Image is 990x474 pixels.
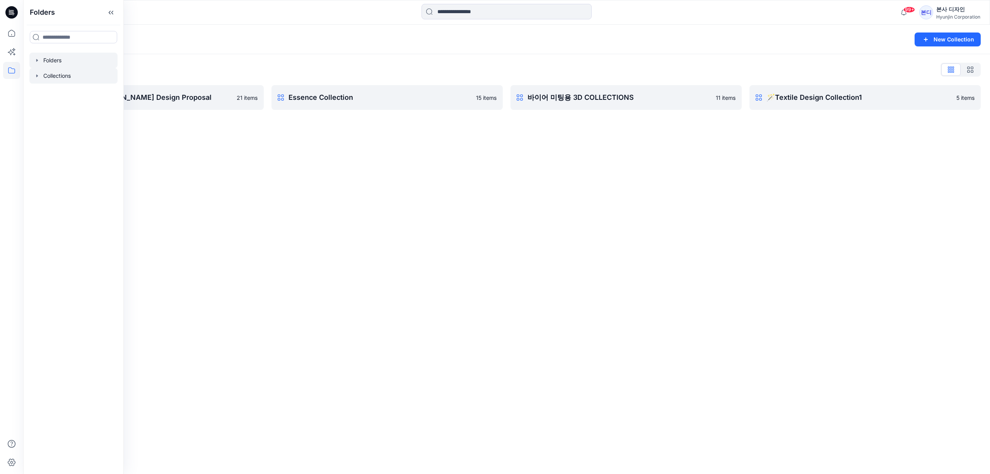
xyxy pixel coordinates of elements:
a: 🪄Textile Design Collection15 items [749,85,981,110]
p: Essence Collection [288,92,471,103]
a: Essence Collection15 items [271,85,503,110]
div: Hyunjin Corporation [936,14,980,20]
p: DECATHLON-[PERSON_NAME] Design Proposal [49,92,232,103]
p: 5 items [956,94,975,102]
div: 본디 [919,5,933,19]
p: 11 items [716,94,736,102]
p: 바이어 미팅용 3D COLLECTIONS [527,92,711,103]
a: DECATHLON-[PERSON_NAME] Design Proposal21 items [32,85,264,110]
p: 21 items [237,94,258,102]
span: 99+ [903,7,915,13]
div: 본사 디자인 [936,5,980,14]
button: New Collection [915,33,981,46]
p: 15 items [476,94,497,102]
a: 바이어 미팅용 3D COLLECTIONS11 items [510,85,742,110]
p: 🪄Textile Design Collection1 [766,92,952,103]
